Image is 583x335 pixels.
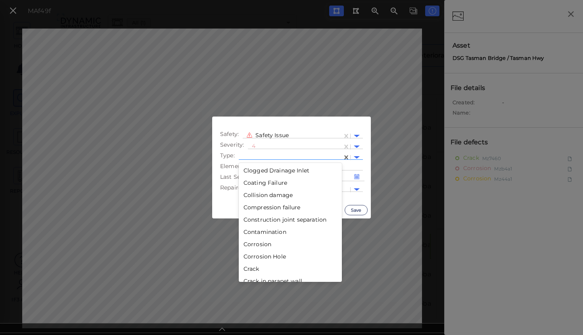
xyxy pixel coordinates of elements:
span: 4 [252,142,255,149]
span: Safety : [220,130,239,138]
iframe: Chat [549,299,577,329]
div: Collision damage [239,189,342,201]
span: Last Seen : [220,173,249,181]
div: Clogged Drainage Inlet [239,165,342,177]
div: Crack in parapet wall [239,275,342,287]
div: Crack [239,263,342,275]
div: Compression failure [239,201,342,214]
div: Coating Failure [239,177,342,189]
span: Safety Issue [255,132,289,139]
div: Corrosion [239,238,342,251]
span: Element : [220,162,245,170]
button: Save [345,205,368,215]
span: Type : [220,151,235,160]
div: Contamination [239,226,342,238]
span: Severity : [220,141,244,149]
span: Repaired : [220,184,246,192]
div: Construction joint separation [239,214,342,226]
div: Corrosion Hole [239,251,342,263]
